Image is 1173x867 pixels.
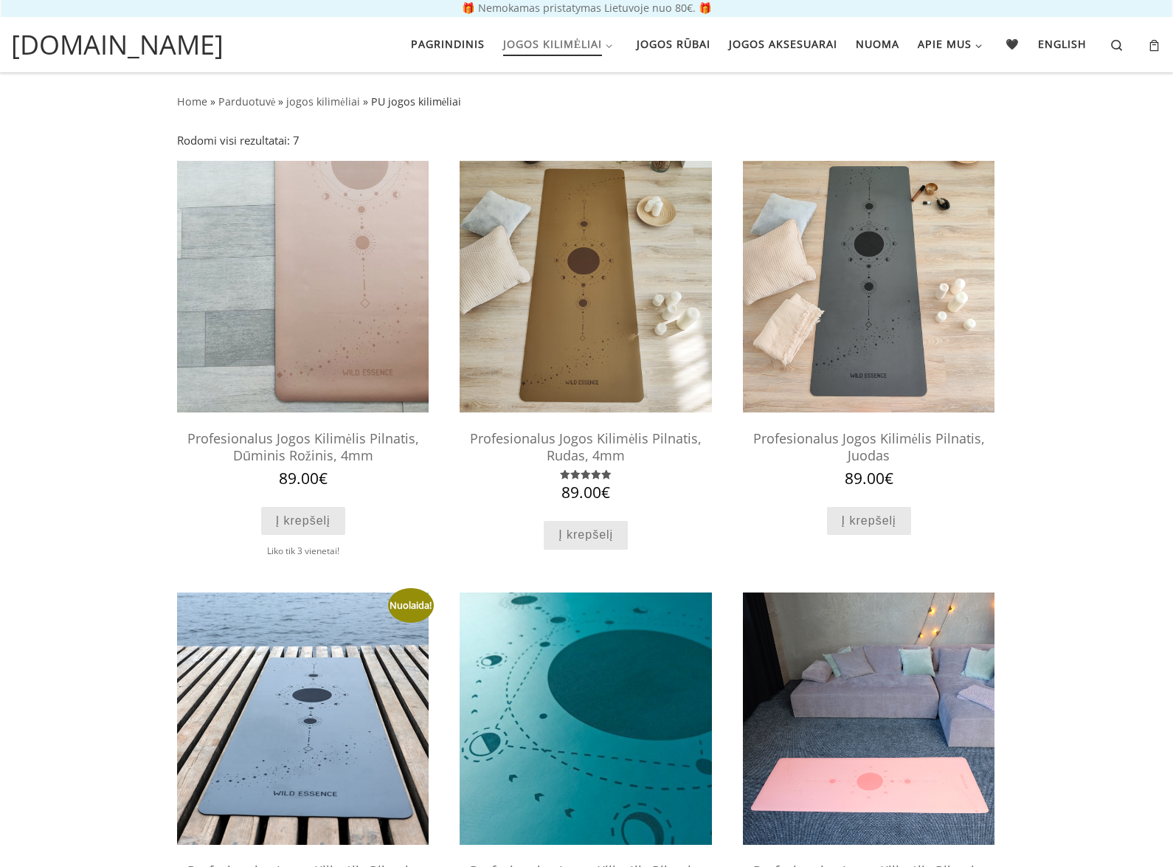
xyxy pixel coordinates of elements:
[637,29,710,56] span: Jogos rūbai
[460,161,711,502] a: neslystantis jogos kilimelisneslystantis jogos kilimelisProfesionalus Jogos Kilimėlis Pilnatis, R...
[743,161,994,488] a: profesionalus jogos kilimėlisprofesionalus jogos kilimėlisProfesionalus Jogos Kilimėlis Pilnatis,...
[729,29,837,56] span: Jogos aksesuarai
[177,132,300,149] p: Rodomi visi rezultatai: 7
[743,424,994,470] h2: Profesionalus Jogos Kilimėlis Pilnatis, Juodas
[218,94,275,108] a: Parduotuvė
[503,29,603,56] span: Jogos kilimėliai
[856,29,899,56] span: Nuoma
[560,470,611,522] span: Įvertinimas: iš 5
[15,3,1158,13] p: 🎁 Nemokamas pristatymas Lietuvoje nuo 80€. 🎁
[11,25,224,65] a: [DOMAIN_NAME]
[406,29,489,60] a: Pagrindinis
[278,94,283,108] span: »
[286,94,359,108] a: jogos kilimėliai
[177,161,429,488] a: profesionalus jogos kilimelisjogos kilimelisProfesionalus Jogos Kilimėlis Pilnatis, Dūminis Rožin...
[319,468,328,488] span: €
[371,94,461,108] span: PU jogos kilimėliai
[363,94,368,108] span: »
[885,468,893,488] span: €
[724,29,842,60] a: Jogos aksesuarai
[177,424,429,470] h2: Profesionalus Jogos Kilimėlis Pilnatis, Dūminis Rožinis, 4mm
[261,507,345,536] a: Add to cart: “Profesionalus Jogos Kilimėlis Pilnatis, Dūminis Rožinis, 4mm”
[388,588,434,623] span: Nuolaida!
[177,94,207,108] a: Home
[827,507,911,536] a: Add to cart: “Profesionalus Jogos Kilimėlis Pilnatis, Juodas”
[1034,29,1092,60] a: English
[601,482,610,502] span: €
[411,29,485,56] span: Pagrindinis
[560,470,611,480] div: Įvertinimas: 5.00 iš 5
[632,29,715,60] a: Jogos rūbai
[1001,29,1025,60] a: 🖤
[544,521,628,550] a: Add to cart: “Profesionalus Jogos Kilimėlis Pilnatis, Rudas, 4mm”
[177,542,429,559] div: Liko tik 3 vienetai!
[498,29,622,60] a: Jogos kilimėliai
[1038,29,1087,56] span: English
[845,468,893,488] bdi: 89.00
[460,424,711,470] h2: Profesionalus Jogos Kilimėlis Pilnatis, Rudas, 4mm
[210,94,215,108] span: »
[561,482,610,502] bdi: 89.00
[918,29,972,56] span: Apie mus
[851,29,904,60] a: Nuoma
[279,468,328,488] bdi: 89.00
[1006,29,1020,56] span: 🖤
